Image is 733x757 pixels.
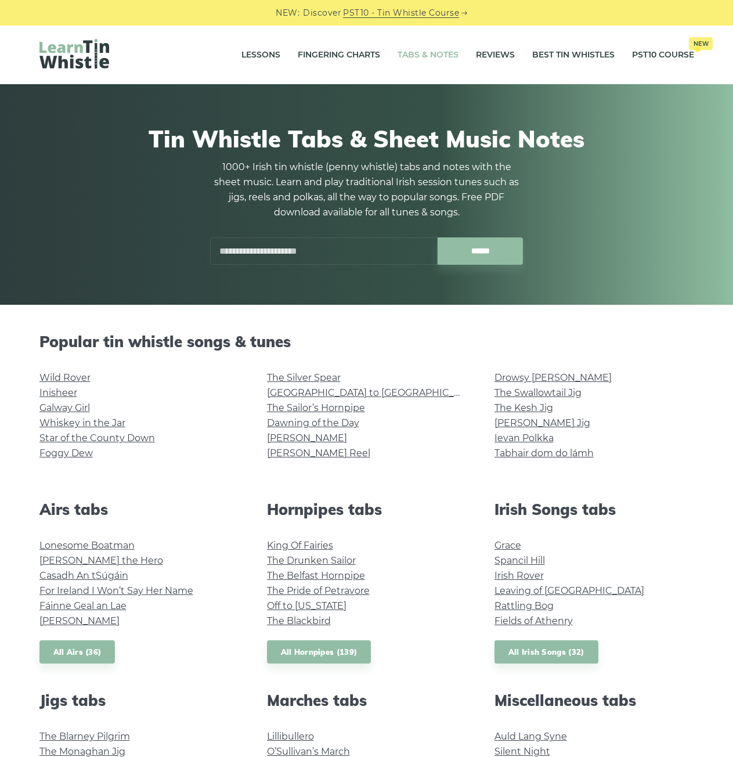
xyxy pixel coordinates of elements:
a: For Ireland I Won’t Say Her Name [39,585,193,596]
a: Drowsy [PERSON_NAME] [494,372,612,383]
p: 1000+ Irish tin whistle (penny whistle) tabs and notes with the sheet music. Learn and play tradi... [210,160,523,220]
a: PST10 CourseNew [632,41,694,70]
a: All Irish Songs (32) [494,640,598,664]
a: Lessons [241,41,280,70]
a: Wild Rover [39,372,91,383]
h1: Tin Whistle Tabs & Sheet Music Notes [39,125,694,153]
a: O’Sullivan’s March [267,746,350,757]
a: Dawning of the Day [267,417,359,428]
span: New [689,37,713,50]
a: Best Tin Whistles [532,41,615,70]
a: Off to [US_STATE] [267,600,346,611]
a: Star of the County Down [39,432,155,444]
a: Casadh An tSúgáin [39,570,128,581]
a: [PERSON_NAME] Jig [494,417,590,428]
a: Reviews [476,41,515,70]
a: The Blackbird [267,615,331,626]
a: Tabs & Notes [398,41,458,70]
h2: Irish Songs tabs [494,500,694,518]
a: The Silver Spear [267,372,341,383]
a: Rattling Bog [494,600,554,611]
a: Whiskey in the Jar [39,417,125,428]
a: Irish Rover [494,570,544,581]
a: King Of Fairies [267,540,333,551]
a: [PERSON_NAME] [267,432,347,444]
a: The Monaghan Jig [39,746,125,757]
a: Leaving of [GEOGRAPHIC_DATA] [494,585,644,596]
a: Inisheer [39,387,77,398]
a: [PERSON_NAME] Reel [267,448,370,459]
a: The Sailor’s Hornpipe [267,402,365,413]
a: Fingering Charts [298,41,380,70]
h2: Hornpipes tabs [267,500,467,518]
h2: Marches tabs [267,691,467,709]
a: The Swallowtail Jig [494,387,582,398]
h2: Jigs tabs [39,691,239,709]
h2: Miscellaneous tabs [494,691,694,709]
a: Auld Lang Syne [494,731,567,742]
img: LearnTinWhistle.com [39,39,109,69]
a: [GEOGRAPHIC_DATA] to [GEOGRAPHIC_DATA] [267,387,481,398]
h2: Airs tabs [39,500,239,518]
a: Silent Night [494,746,550,757]
a: Foggy Dew [39,448,93,459]
a: All Hornpipes (139) [267,640,371,664]
a: Lillibullero [267,731,314,742]
a: Tabhair dom do lámh [494,448,594,459]
a: Spancil Hill [494,555,545,566]
h2: Popular tin whistle songs & tunes [39,333,694,351]
a: The Drunken Sailor [267,555,356,566]
a: Ievan Polkka [494,432,554,444]
a: The Pride of Petravore [267,585,370,596]
a: Lonesome Boatman [39,540,135,551]
a: Galway Girl [39,402,90,413]
a: The Kesh Jig [494,402,553,413]
a: Grace [494,540,521,551]
a: Fields of Athenry [494,615,573,626]
a: [PERSON_NAME] [39,615,120,626]
a: All Airs (36) [39,640,115,664]
a: [PERSON_NAME] the Hero [39,555,163,566]
a: The Belfast Hornpipe [267,570,365,581]
a: Fáinne Geal an Lae [39,600,127,611]
a: The Blarney Pilgrim [39,731,130,742]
